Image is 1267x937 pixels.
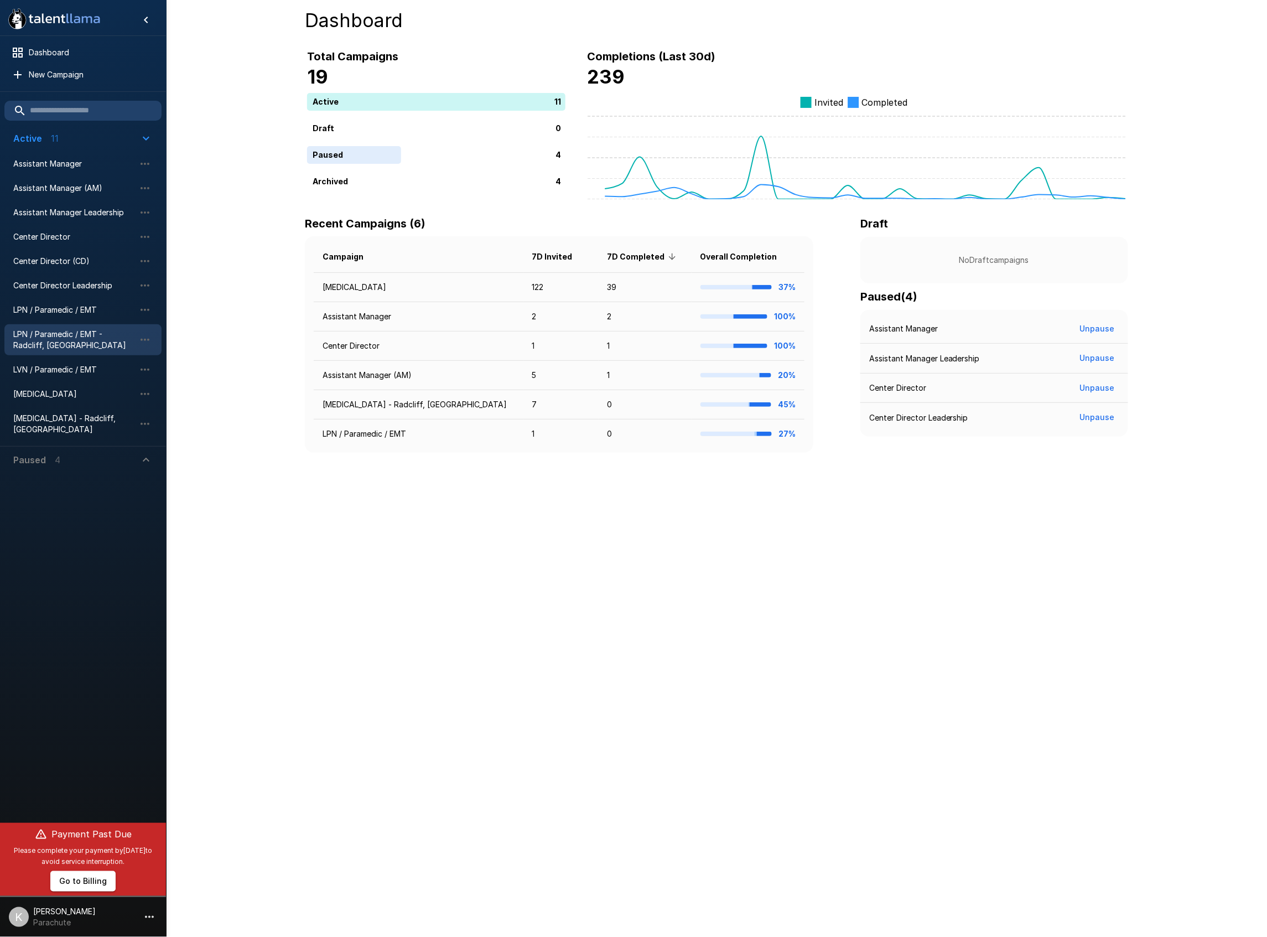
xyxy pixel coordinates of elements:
[869,353,980,364] p: Assistant Manager Leadership
[532,250,587,263] span: 7D Invited
[588,50,716,63] b: Completions (Last 30d)
[523,390,599,420] td: 7
[869,382,926,394] p: Center Director
[555,96,562,107] p: 11
[869,412,968,423] p: Center Director Leadership
[314,302,523,332] td: Assistant Manager
[607,250,679,263] span: 7D Completed
[1076,378,1119,398] button: Unpause
[700,250,792,263] span: Overall Completion
[523,302,599,332] td: 2
[307,50,398,63] b: Total Campaigns
[599,273,692,302] td: 39
[1076,407,1119,428] button: Unpause
[860,290,917,303] b: Paused ( 4 )
[314,332,523,361] td: Center Director
[599,420,692,449] td: 0
[523,420,599,449] td: 1
[1076,319,1119,339] button: Unpause
[774,341,796,350] b: 100%
[323,250,378,263] span: Campaign
[599,390,692,420] td: 0
[599,302,692,332] td: 2
[556,175,562,187] p: 4
[1076,348,1119,369] button: Unpause
[314,390,523,420] td: [MEDICAL_DATA] - Radcliff, [GEOGRAPHIC_DATA]
[523,332,599,361] td: 1
[314,273,523,302] td: [MEDICAL_DATA]
[778,429,796,438] b: 27%
[599,332,692,361] td: 1
[778,370,796,380] b: 20%
[314,361,523,390] td: Assistant Manager (AM)
[523,273,599,302] td: 122
[305,9,1128,32] h4: Dashboard
[307,65,328,88] b: 19
[774,312,796,321] b: 100%
[878,255,1110,266] p: No Draft campaigns
[523,361,599,390] td: 5
[599,361,692,390] td: 1
[305,217,425,230] b: Recent Campaigns (6)
[778,282,796,292] b: 37%
[869,323,938,334] p: Assistant Manager
[778,400,796,409] b: 45%
[556,149,562,161] p: 4
[556,122,562,134] p: 0
[314,420,523,449] td: LPN / Paramedic / EMT
[860,217,888,230] b: Draft
[588,65,625,88] b: 239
